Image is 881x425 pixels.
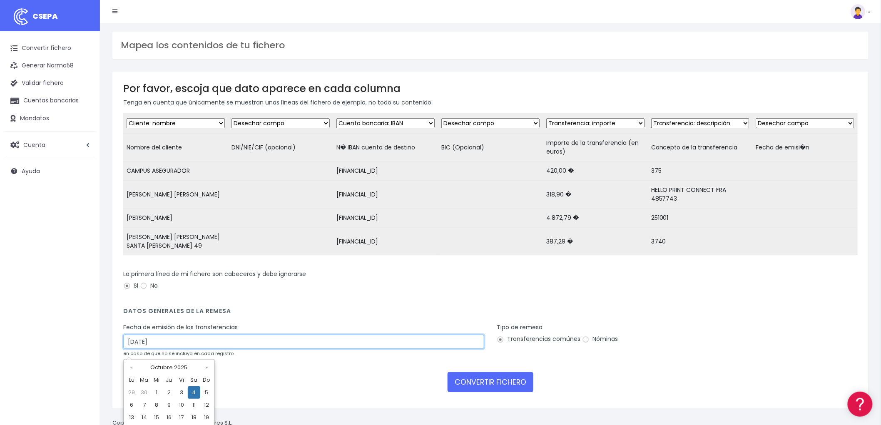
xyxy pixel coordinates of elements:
[4,136,96,154] a: Cuenta
[175,386,188,399] td: 3
[138,411,150,424] td: 14
[150,399,163,411] td: 8
[543,181,648,209] td: 318,90 �
[648,134,753,162] td: Concepto de la transferencia
[438,134,543,162] td: BIC (Opcional)
[125,411,138,424] td: 13
[123,134,228,162] td: Nombre del cliente
[543,228,648,256] td: 387,29 �
[123,281,138,290] label: Si
[188,411,200,424] td: 18
[497,335,580,343] label: Transferencias comúnes
[123,270,306,278] label: La primera línea de mi fichero son cabeceras y debe ignorarse
[333,228,438,256] td: [FINANCIAL_ID]
[123,323,238,332] label: Fecha de emisión de las transferencias
[123,228,228,256] td: [PERSON_NAME] [PERSON_NAME] SANTA [PERSON_NAME] 49
[163,386,175,399] td: 2
[140,281,158,290] label: No
[4,40,96,57] a: Convertir fichero
[543,162,648,181] td: 420,00 �
[200,361,213,374] th: »
[543,134,648,162] td: Importe de la transferencia (en euros)
[123,162,228,181] td: CAMPUS ASEGURADOR
[123,209,228,228] td: [PERSON_NAME]
[200,411,213,424] td: 19
[448,372,533,392] button: CONVERTIR FICHERO
[582,335,618,343] label: Nóminas
[163,411,175,424] td: 16
[123,308,858,319] h4: Datos generales de la remesa
[150,386,163,399] td: 1
[138,374,150,386] th: Ma
[123,98,858,107] p: Tenga en cuenta que únicamente se muestran unas líneas del fichero de ejemplo, no todo su contenido.
[648,162,753,181] td: 375
[150,374,163,386] th: Mi
[125,386,138,399] td: 29
[4,92,96,109] a: Cuentas bancarias
[753,134,858,162] td: Fecha de emisi�n
[188,386,200,399] td: 4
[4,75,96,92] a: Validar fichero
[851,4,866,19] img: profile
[125,374,138,386] th: Lu
[200,386,213,399] td: 5
[23,140,45,149] span: Cuenta
[123,181,228,209] td: [PERSON_NAME] [PERSON_NAME]
[333,209,438,228] td: [FINANCIAL_ID]
[32,11,58,21] span: CSEPA
[150,411,163,424] td: 15
[125,399,138,411] td: 6
[10,6,31,27] img: logo
[175,374,188,386] th: Vi
[121,40,860,51] h3: Mapea los contenidos de tu fichero
[4,57,96,75] a: Generar Norma58
[138,386,150,399] td: 30
[123,350,234,357] small: en caso de que no se incluya en cada registro
[200,374,213,386] th: Do
[188,374,200,386] th: Sa
[138,361,200,374] th: Octubre 2025
[4,110,96,127] a: Mandatos
[125,361,138,374] th: «
[648,209,753,228] td: 251001
[497,323,543,332] label: Tipo de remesa
[123,82,858,94] h3: Por favor, escoja que dato aparece en cada columna
[648,228,753,256] td: 3740
[22,167,40,175] span: Ayuda
[175,411,188,424] td: 17
[4,162,96,180] a: Ayuda
[200,399,213,411] td: 12
[333,181,438,209] td: [FINANCIAL_ID]
[163,399,175,411] td: 9
[333,162,438,181] td: [FINANCIAL_ID]
[138,399,150,411] td: 7
[175,399,188,411] td: 10
[188,399,200,411] td: 11
[648,181,753,209] td: HELLO PRINT CONNECT FRA 4857743
[333,134,438,162] td: N� IBAN cuenta de destino
[543,209,648,228] td: 4.872,79 �
[228,134,333,162] td: DNI/NIE/CIF (opcional)
[163,374,175,386] th: Ju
